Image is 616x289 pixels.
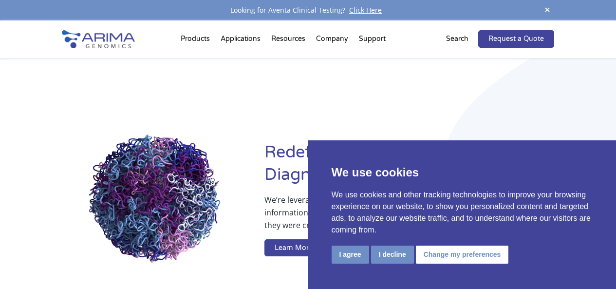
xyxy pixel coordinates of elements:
p: We’re leveraging whole-genome sequence and structure information to ensure breakthrough therapies... [264,193,515,239]
div: Looking for Aventa Clinical Testing? [62,4,555,17]
button: Change my preferences [416,246,509,264]
a: Request a Quote [478,30,554,48]
button: I agree [332,246,369,264]
a: Click Here [345,5,386,15]
button: I decline [371,246,414,264]
p: We use cookies [332,164,593,181]
a: Learn More [264,239,323,257]
p: We use cookies and other tracking technologies to improve your browsing experience on our website... [332,189,593,236]
img: Arima-Genomics-logo [62,30,135,48]
h1: Redefining [MEDICAL_DATA] Diagnostics [264,141,554,193]
p: Search [446,33,468,45]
